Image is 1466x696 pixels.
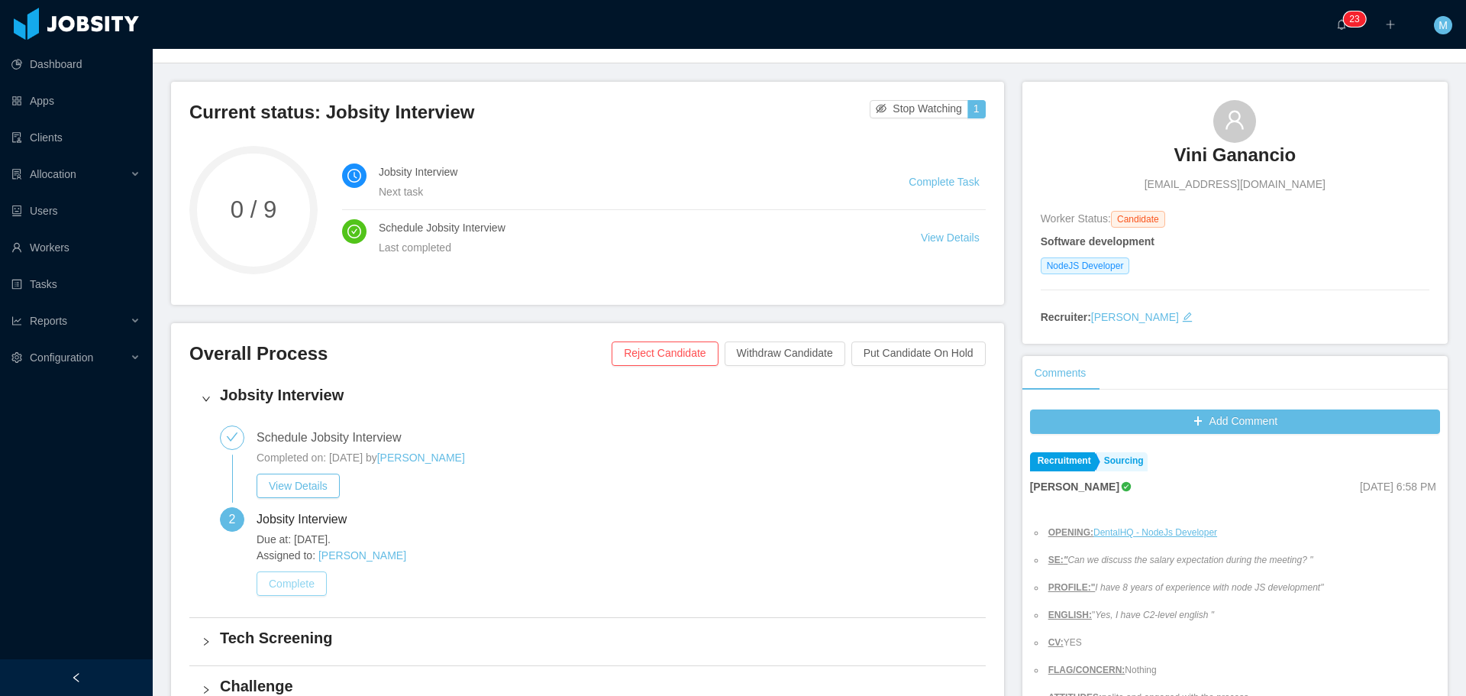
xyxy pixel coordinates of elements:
[11,169,22,180] i: icon: solution
[1360,481,1436,493] span: [DATE] 6:58 PM
[1045,608,1324,622] li: "
[1048,555,1064,565] ins: SE:
[379,163,872,180] h4: Jobsity Interview
[1030,452,1095,471] a: Recruitment
[1041,257,1130,274] span: NodeJS Developer
[1048,610,1092,620] ins: ENGLISH:
[257,548,587,564] span: Assigned to:
[257,571,327,596] button: Complete
[11,196,140,226] a: icon: robotUsers
[1439,16,1448,34] span: M
[1095,582,1323,593] em: I have 8 years of experience with node JS development"
[1048,582,1096,593] ins: PROFILE:"
[1091,311,1179,323] a: [PERSON_NAME]
[1030,481,1119,493] strong: [PERSON_NAME]
[1343,11,1365,27] sup: 23
[1096,452,1148,471] a: Sourcing
[202,637,211,646] i: icon: right
[1030,410,1440,434] button: icon: plusAdd Comment
[1041,212,1111,225] span: Worker Status:
[1145,176,1326,193] span: [EMAIL_ADDRESS][DOMAIN_NAME]
[11,86,140,116] a: icon: appstoreApps
[11,269,140,299] a: icon: profileTasks
[189,375,986,422] div: icon: rightJobsity Interview
[1174,143,1296,167] h3: Vini Ganancio
[379,219,884,236] h4: Schedule Jobsity Interview
[257,426,413,450] div: Schedule Jobsity Interview
[189,198,318,222] span: 0 / 9
[725,342,845,366] button: Withdraw Candidate
[1048,637,1064,648] ins: CV:
[1111,211,1165,228] span: Candidate
[30,315,67,327] span: Reports
[1385,19,1396,30] i: icon: plus
[30,168,76,180] span: Allocation
[318,549,406,562] a: [PERSON_NAME]
[220,384,974,406] h4: Jobsity Interview
[11,316,22,326] i: icon: line-chart
[1045,663,1324,677] li: Nothing
[257,474,340,498] button: View Details
[1067,555,1313,565] em: Can we discuss the salary expectation during the meeting? "
[347,169,361,183] i: icon: clock-circle
[202,685,211,694] i: icon: right
[189,342,612,366] h3: Overall Process
[189,100,870,125] h3: Current status: Jobsity Interview
[257,480,340,492] a: View Details
[1048,527,1093,538] ins: OPENING:
[1349,11,1355,27] p: 2
[1045,636,1324,649] li: YES
[870,100,968,118] button: icon: eye-invisibleStop Watching
[257,507,359,532] div: Jobsity Interview
[1355,11,1360,27] p: 3
[1182,312,1193,322] i: icon: edit
[1048,665,1125,675] ins: FLAG/CONCERN:
[1336,19,1347,30] i: icon: bell
[1041,311,1091,323] strong: Recruiter:
[189,618,986,665] div: icon: rightTech Screening
[1095,610,1214,620] em: Yes, I have C2-level english "
[1224,109,1245,131] i: icon: user
[921,231,980,244] a: View Details
[1041,235,1154,248] strong: Software development
[11,352,22,363] i: icon: setting
[347,225,361,238] i: icon: check-circle
[257,532,587,548] span: Due at: [DATE].
[220,627,974,649] h4: Tech Screening
[1064,555,1068,565] ins: "
[377,452,465,464] a: [PERSON_NAME]
[257,452,377,464] span: Completed on: [DATE] by
[11,49,140,79] a: icon: pie-chartDashboard
[379,239,884,256] div: Last completed
[202,394,211,403] i: icon: right
[257,578,327,590] a: Complete
[30,351,93,364] span: Configuration
[11,232,140,263] a: icon: userWorkers
[612,342,718,366] button: Reject Candidate
[1022,356,1099,390] div: Comments
[11,122,140,153] a: icon: auditClients
[909,176,979,188] a: Complete Task
[851,342,986,366] button: Put Candidate On Hold
[1174,143,1296,176] a: Vini Ganancio
[379,183,872,200] div: Next task
[967,100,986,118] button: 1
[1093,527,1217,538] a: DentalHQ - NodeJs Developer
[226,431,238,443] i: icon: check
[229,513,236,526] span: 2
